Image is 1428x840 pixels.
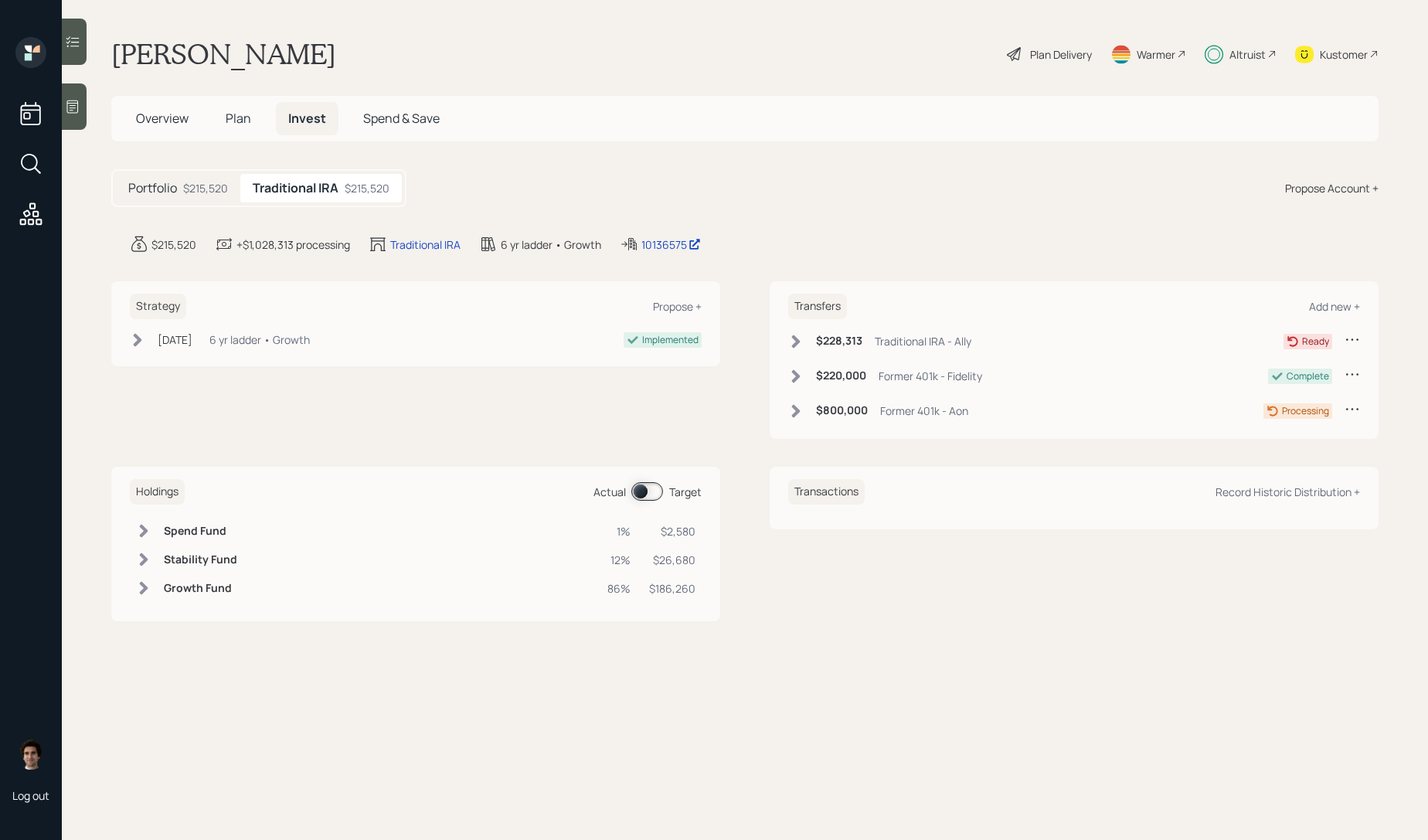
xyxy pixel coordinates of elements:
span: Spend & Save [363,110,440,127]
div: Plan Delivery [1030,46,1092,63]
div: Add new + [1309,299,1360,314]
h5: Portfolio [128,181,177,196]
h6: $800,000 [816,404,868,417]
div: Former 401k - Fidelity [879,368,982,384]
div: Propose Account + [1285,180,1379,196]
div: +$1,028,313 processing [236,236,350,253]
div: Target [669,484,702,500]
span: Plan [226,110,251,127]
h6: Spend Fund [164,525,237,538]
div: Record Historic Distribution + [1215,485,1360,499]
h6: Transactions [788,479,865,505]
div: Log out [12,788,49,803]
div: Processing [1282,404,1329,418]
div: Complete [1287,369,1329,383]
div: $2,580 [649,523,695,539]
div: Ready [1302,335,1329,349]
div: [DATE] [158,332,192,348]
div: Propose + [653,299,702,314]
h6: Strategy [130,294,186,319]
span: Invest [288,110,326,127]
h5: Traditional IRA [253,181,338,196]
div: Altruist [1229,46,1266,63]
h6: Stability Fund [164,553,237,566]
h6: $228,313 [816,335,862,348]
div: Traditional IRA [390,236,461,253]
div: $215,520 [183,180,228,196]
div: Former 401k - Aon [880,403,968,419]
div: 1% [607,523,631,539]
div: Traditional IRA - Ally [875,333,971,349]
div: 6 yr ladder • Growth [501,236,601,253]
h1: [PERSON_NAME] [111,37,336,71]
h6: Holdings [130,479,185,505]
div: Actual [593,484,626,500]
div: 10136575 [641,236,701,253]
div: $186,260 [649,580,695,597]
div: $26,680 [649,552,695,568]
h6: $220,000 [816,369,866,383]
div: 12% [607,552,631,568]
span: Overview [136,110,189,127]
div: Implemented [642,333,699,347]
div: Warmer [1137,46,1175,63]
div: 86% [607,580,631,597]
div: Kustomer [1320,46,1368,63]
div: $215,520 [345,180,389,196]
div: 6 yr ladder • Growth [209,332,310,348]
h6: Transfers [788,294,847,319]
div: $215,520 [151,236,196,253]
img: harrison-schaefer-headshot-2.png [15,739,46,770]
h6: Growth Fund [164,582,237,595]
